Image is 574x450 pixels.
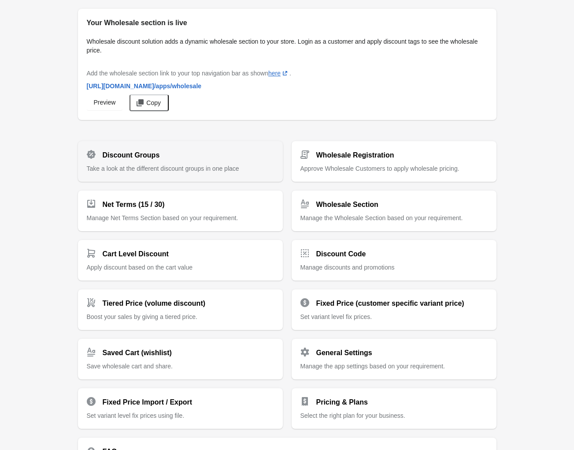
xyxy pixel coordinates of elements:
[103,150,160,161] h2: Discount Groups
[300,412,405,419] span: Select the right plan for your business.
[103,348,172,358] h2: Saved Cart (wishlist)
[146,99,161,106] span: Copy
[316,199,378,210] h2: Wholesale Section
[94,99,116,106] span: Preview
[87,412,185,419] span: Set variant level fix prices using file.
[87,70,291,77] span: Add the wholesale section link to your top navigation bar as shown .
[300,313,372,320] span: Set variant level fix prices.
[316,150,394,161] h2: Wholesale Registration
[316,348,372,358] h2: General Settings
[300,165,459,172] span: Approve Wholesale Customers to apply wholesale pricing.
[87,363,173,370] span: Save wholesale cart and share.
[83,78,205,94] a: [URL][DOMAIN_NAME]/apps/wholesale
[103,199,165,210] h2: Net Terms (15 / 30)
[87,82,202,90] span: [URL][DOMAIN_NAME] /apps/wholesale
[316,397,368,408] h2: Pricing & Plans
[87,264,193,271] span: Apply discount based on the cart value
[316,298,464,309] h2: Fixed Price (customer specific variant price)
[87,214,238,221] span: Manage Net Terms Section based on your requirement.
[316,249,366,259] h2: Discount Code
[130,94,169,111] button: Copy
[87,165,239,172] span: Take a look at the different discount groups in one place
[87,38,478,54] span: Wholesale discount solution adds a dynamic wholesale section to your store. Login as a customer a...
[268,70,289,77] a: here(opens a new window)
[87,94,123,110] a: Preview
[87,18,488,28] h2: Your Wholesale section is live
[300,264,395,271] span: Manage discounts and promotions
[300,363,445,370] span: Manage the app settings based on your requirement.
[103,249,169,259] h2: Cart Level Discount
[103,397,193,408] h2: Fixed Price Import / Export
[103,298,206,309] h2: Tiered Price (volume discount)
[87,313,197,320] span: Boost your sales by giving a tiered price.
[300,214,463,221] span: Manage the Wholesale Section based on your requirement.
